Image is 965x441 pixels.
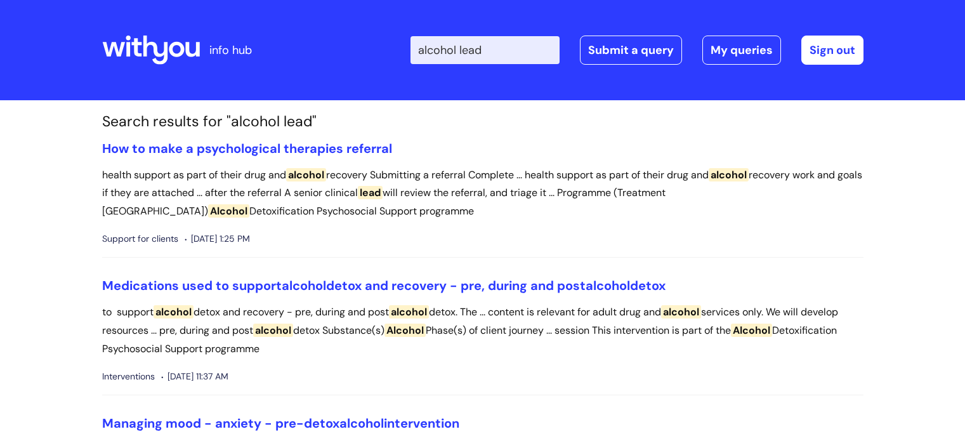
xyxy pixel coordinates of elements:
a: My queries [702,36,781,65]
span: lead [358,186,383,199]
span: alcohol [286,168,326,181]
span: [DATE] 1:25 PM [185,231,250,247]
h1: Search results for "alcohol lead" [102,113,863,131]
span: Alcohol [208,204,249,218]
span: alcohol [253,324,293,337]
span: Interventions [102,369,155,385]
p: to support detox and recovery - pre, during and post detox. The ... content is relevant for adult... [102,303,863,358]
p: health support as part of their drug and recovery Submitting a referral Complete ... health suppo... [102,166,863,221]
p: info hub [209,40,252,60]
a: Sign out [801,36,863,65]
span: alcohol [586,277,630,294]
a: Medications used to supportalcoholdetox and recovery - pre, during and postalcoholdetox [102,277,666,294]
a: Submit a query [580,36,682,65]
span: [DATE] 11:37 AM [161,369,228,385]
span: alcohol [389,305,429,319]
span: alcohol [154,305,194,319]
span: alcohol [339,415,384,431]
input: Search [410,36,560,64]
span: alcohol [661,305,701,319]
span: Alcohol [731,324,772,337]
span: Support for clients [102,231,178,247]
a: How to make a psychological therapies referral [102,140,392,157]
span: alcohol [709,168,749,181]
a: Managing mood - anxiety - pre-detoxalcoholintervention [102,415,459,431]
span: alcohol [282,277,326,294]
div: | - [410,36,863,65]
span: Alcohol [384,324,426,337]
